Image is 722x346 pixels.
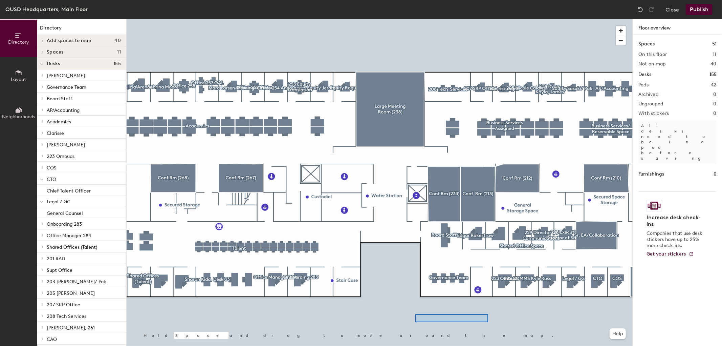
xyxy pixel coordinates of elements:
[714,101,717,107] h2: 0
[638,52,667,57] h2: On this floor
[47,38,92,43] span: Add spaces to map
[11,77,26,82] span: Layout
[47,96,72,102] span: Board Staff
[638,82,649,88] h2: Pods
[610,328,626,339] button: Help
[714,111,717,116] h2: 0
[709,71,717,78] h1: 155
[2,114,35,120] span: Neighborhoods
[713,52,717,57] h2: 11
[47,107,80,113] span: AP/Accounting
[714,92,717,97] h2: 0
[638,111,669,116] h2: With stickers
[37,24,126,35] h1: Directory
[47,279,106,285] span: 203 [PERSON_NAME]/ Pak
[47,199,70,205] span: Legal / GC
[647,230,704,249] p: Companies that use desk stickers have up to 25% more check-ins.
[712,40,717,48] h1: 51
[113,61,121,66] span: 155
[47,208,83,216] p: General Counsel
[47,84,86,90] span: Governance Team
[47,186,91,194] p: Chief Talent Officer
[633,19,722,35] h1: Floor overview
[47,154,74,159] span: 223 Ombuds
[47,61,60,66] span: Desks
[637,6,644,13] img: Undo
[47,267,72,273] span: Supt Office
[638,101,663,107] h2: Ungrouped
[47,177,56,182] span: CTO
[714,170,717,178] h1: 0
[8,39,29,45] span: Directory
[47,313,86,319] span: 208 Tech Services
[5,5,88,14] div: OUSD Headquarters, Main Floor
[47,165,57,171] span: COS
[47,130,64,136] span: Clarisse
[647,251,686,257] span: Get your stickers
[638,71,651,78] h1: Desks
[114,38,121,43] span: 40
[710,61,717,67] h2: 40
[47,233,91,239] span: Office Manager 284
[47,256,65,262] span: 201 RAD
[638,170,664,178] h1: Furnishings
[638,92,658,97] h2: Archived
[117,49,121,55] span: 11
[47,142,85,148] span: [PERSON_NAME]
[47,73,85,79] span: [PERSON_NAME]
[638,40,655,48] h1: Spaces
[647,251,694,257] a: Get your stickers
[47,221,82,227] span: Onboarding 283
[648,6,655,13] img: Redo
[638,61,666,67] h2: Not on map
[647,214,704,228] h4: Increase desk check-ins
[47,290,95,296] span: 205 [PERSON_NAME]
[47,49,64,55] span: Spaces
[638,120,717,164] p: All desks need to be in a pod before saving
[647,200,662,211] img: Sticker logo
[47,337,57,342] span: CAO
[686,4,713,15] button: Publish
[47,119,71,125] span: Academics
[47,325,95,331] span: [PERSON_NAME], 261
[711,82,717,88] h2: 42
[47,302,80,308] span: 207 SRP Office
[47,244,97,250] span: Shared Offices (Talent)
[665,4,679,15] button: Close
